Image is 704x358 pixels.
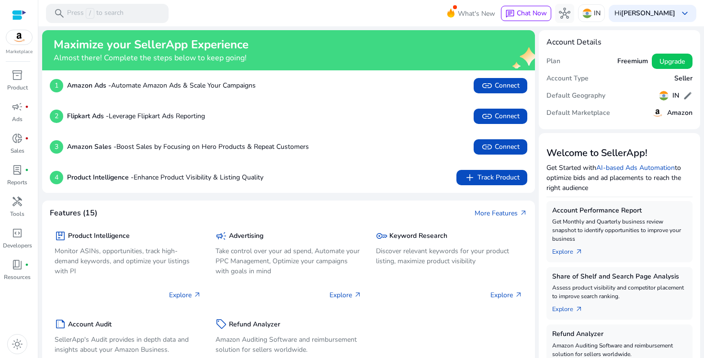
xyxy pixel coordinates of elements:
[11,196,23,207] span: handyman
[546,57,560,66] h5: Plan
[50,140,63,154] p: 3
[50,209,97,218] h4: Features (15)
[552,330,687,338] h5: Refund Analyzer
[25,105,29,109] span: fiber_manual_record
[552,301,590,314] a: Explorearrow_outward
[67,172,263,182] p: Enhance Product Visibility & Listing Quality
[354,291,362,299] span: arrow_outward
[517,9,547,18] span: Chat Now
[458,5,495,22] span: What's New
[552,243,590,257] a: Explorearrow_outward
[594,5,601,22] p: IN
[552,273,687,281] h5: Share of Shelf and Search Page Analysis
[464,172,520,183] span: Track Product
[25,263,29,267] span: fiber_manual_record
[229,232,263,240] h5: Advertising
[679,8,691,19] span: keyboard_arrow_down
[67,81,111,90] b: Amazon Ads -
[11,146,24,155] p: Sales
[329,290,362,300] p: Explore
[481,111,520,122] span: Connect
[659,56,685,67] span: Upgrade
[7,83,28,92] p: Product
[376,230,387,242] span: key
[575,305,583,313] span: arrow_outward
[481,111,493,122] span: link
[216,318,227,330] span: sell
[216,335,362,355] p: Amazon Auditing Software and reimbursement solution for sellers worldwide.
[546,38,693,47] h4: Account Details
[3,241,32,250] p: Developers
[55,230,66,242] span: package
[50,110,63,123] p: 2
[475,208,527,218] a: More Featuresarrow_outward
[67,112,109,121] b: Flipkart Ads -
[67,142,309,152] p: Boost Sales by Focusing on Hero Products & Repeat Customers
[11,259,23,270] span: book_4
[25,168,29,172] span: fiber_manual_record
[672,92,679,100] h5: IN
[490,290,522,300] p: Explore
[216,246,362,276] p: Take control over your ad spend, Automate your PPC Management, Optimize your campaigns with goals...
[11,101,23,112] span: campaign
[546,92,605,100] h5: Default Geography
[552,207,687,215] h5: Account Performance Report
[582,9,592,18] img: in.svg
[552,217,687,243] p: Get Monthly and Quarterly business review snapshot to identify opportunities to improve your busi...
[376,246,522,266] p: Discover relevant keywords for your product listing, maximize product visibility
[621,9,675,18] b: [PERSON_NAME]
[54,38,249,52] h2: Maximize your SellerApp Experience
[54,8,65,19] span: search
[474,109,527,124] button: linkConnect
[652,107,663,119] img: amazon.svg
[659,91,669,101] img: in.svg
[68,321,112,329] h5: Account Audit
[552,283,687,301] p: Assess product visibility and competitor placement to improve search ranking.
[474,78,527,93] button: linkConnect
[614,10,675,17] p: Hi
[10,210,24,218] p: Tools
[25,136,29,140] span: fiber_manual_record
[55,335,201,355] p: SellerApp's Audit provides in depth data and insights about your Amazon Business.
[389,232,447,240] h5: Keyword Research
[481,141,493,153] span: link
[575,248,583,256] span: arrow_outward
[555,4,574,23] button: hub
[7,178,27,187] p: Reports
[67,142,116,151] b: Amazon Sales -
[617,57,648,66] h5: Freemium
[674,75,693,83] h5: Seller
[6,30,32,45] img: amazon.svg
[50,171,63,184] p: 4
[520,209,527,217] span: arrow_outward
[68,232,130,240] h5: Product Intelligence
[481,80,520,91] span: Connect
[481,80,493,91] span: link
[67,173,134,182] b: Product Intelligence -
[501,6,551,21] button: chatChat Now
[11,69,23,81] span: inventory_2
[229,321,280,329] h5: Refund Analyzer
[505,9,515,19] span: chat
[515,291,522,299] span: arrow_outward
[193,291,201,299] span: arrow_outward
[54,54,249,63] h4: Almost there! Complete the steps below to keep going!
[50,79,63,92] p: 1
[546,163,693,193] p: Get Started with to optimize bids and ad placements to reach the right audience
[481,141,520,153] span: Connect
[67,80,256,90] p: Automate Amazon Ads & Scale Your Campaigns
[11,227,23,239] span: code_blocks
[464,172,476,183] span: add
[55,246,201,276] p: Monitor ASINs, opportunities, track high-demand keywords, and optimize your listings with PI
[546,147,693,159] h3: Welcome to SellerApp!
[667,109,693,117] h5: Amazon
[596,163,675,172] a: AI-based Ads Automation
[4,273,31,281] p: Resources
[169,290,201,300] p: Explore
[546,75,589,83] h5: Account Type
[216,230,227,242] span: campaign
[67,111,205,121] p: Leverage Flipkart Ads Reporting
[6,48,33,56] p: Marketplace
[11,133,23,144] span: donut_small
[474,139,527,155] button: linkConnect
